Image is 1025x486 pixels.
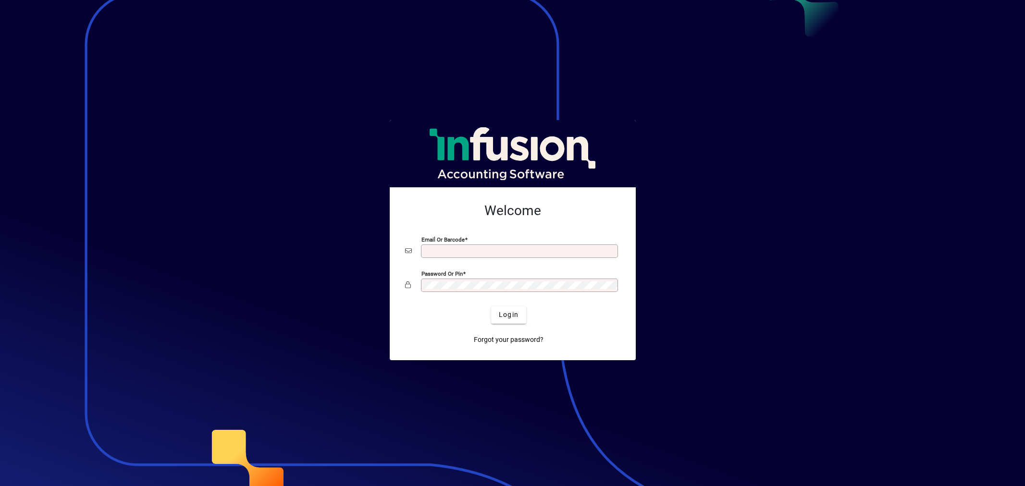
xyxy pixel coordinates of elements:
[491,306,526,324] button: Login
[421,270,463,277] mat-label: Password or Pin
[474,335,543,345] span: Forgot your password?
[405,203,620,219] h2: Welcome
[421,236,465,243] mat-label: Email or Barcode
[499,310,519,320] span: Login
[470,331,547,349] a: Forgot your password?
